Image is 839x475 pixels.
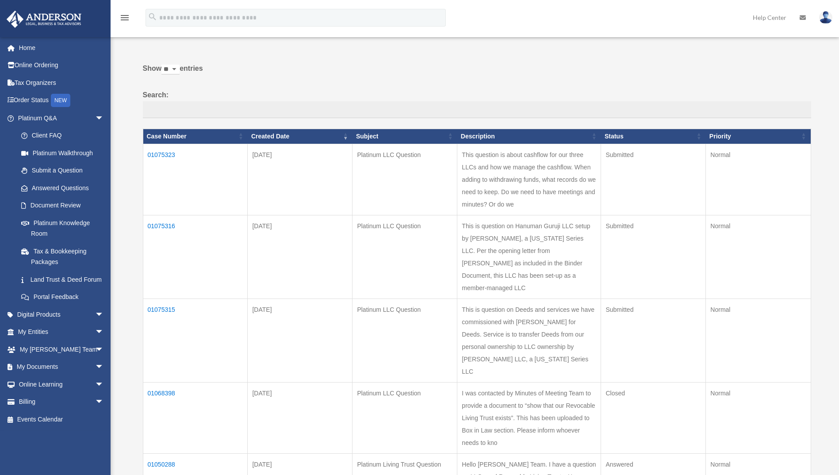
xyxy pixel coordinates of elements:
span: arrow_drop_down [95,306,113,324]
span: arrow_drop_down [95,109,113,127]
a: Land Trust & Deed Forum [12,271,113,288]
td: Normal [706,299,811,382]
td: 01075323 [143,144,248,215]
label: Show entries [143,62,811,84]
label: Search: [143,89,811,118]
a: Digital Productsarrow_drop_down [6,306,117,323]
td: Normal [706,382,811,453]
td: Platinum LLC Question [352,144,457,215]
img: User Pic [819,11,832,24]
th: Case Number: activate to sort column ascending [143,129,248,144]
span: arrow_drop_down [95,341,113,359]
a: Events Calendar [6,410,117,428]
a: Submit a Question [12,162,113,180]
a: Home [6,39,117,57]
td: [DATE] [248,382,352,453]
a: My Entitiesarrow_drop_down [6,323,117,341]
td: [DATE] [248,215,352,299]
th: Priority: activate to sort column ascending [706,129,811,144]
td: 01075316 [143,215,248,299]
td: This is question on Deeds and services we have commissioned with [PERSON_NAME] for Deeds. Service... [457,299,601,382]
span: arrow_drop_down [95,323,113,341]
a: Tax & Bookkeeping Packages [12,242,113,271]
td: [DATE] [248,144,352,215]
td: Closed [601,382,706,453]
td: [DATE] [248,299,352,382]
a: Tax Organizers [6,74,117,92]
td: 01075315 [143,299,248,382]
a: menu [119,15,130,23]
th: Created Date: activate to sort column ascending [248,129,352,144]
td: I was contacted by Minutes of Meeting Team to provide a document to “show that our Revocable Livi... [457,382,601,453]
select: Showentries [161,65,180,75]
td: Platinum LLC Question [352,215,457,299]
div: NEW [51,94,70,107]
a: Platinum Q&Aarrow_drop_down [6,109,113,127]
td: This question is about cashflow for our three LLCs and how we manage the cashflow. When adding to... [457,144,601,215]
a: Answered Questions [12,179,108,197]
th: Status: activate to sort column ascending [601,129,706,144]
a: My [PERSON_NAME] Teamarrow_drop_down [6,341,117,358]
a: Online Learningarrow_drop_down [6,375,117,393]
a: Online Ordering [6,57,117,74]
a: Platinum Walkthrough [12,144,113,162]
td: Normal [706,215,811,299]
th: Description: activate to sort column ascending [457,129,601,144]
span: arrow_drop_down [95,393,113,411]
i: search [148,12,157,22]
a: Document Review [12,197,113,215]
a: Order StatusNEW [6,92,117,110]
a: Platinum Knowledge Room [12,214,113,242]
span: arrow_drop_down [95,358,113,376]
td: This is question on Hanuman Guruji LLC setup by [PERSON_NAME], a [US_STATE] Series LLC. Per the o... [457,215,601,299]
a: Portal Feedback [12,288,113,306]
td: Submitted [601,215,706,299]
td: Platinum LLC Question [352,299,457,382]
a: My Documentsarrow_drop_down [6,358,117,376]
img: Anderson Advisors Platinum Portal [4,11,84,28]
td: 01068398 [143,382,248,453]
input: Search: [143,101,811,118]
td: Platinum LLC Question [352,382,457,453]
span: arrow_drop_down [95,375,113,394]
td: Submitted [601,299,706,382]
td: Normal [706,144,811,215]
a: Billingarrow_drop_down [6,393,117,411]
td: Submitted [601,144,706,215]
i: menu [119,12,130,23]
th: Subject: activate to sort column ascending [352,129,457,144]
a: Client FAQ [12,127,113,145]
